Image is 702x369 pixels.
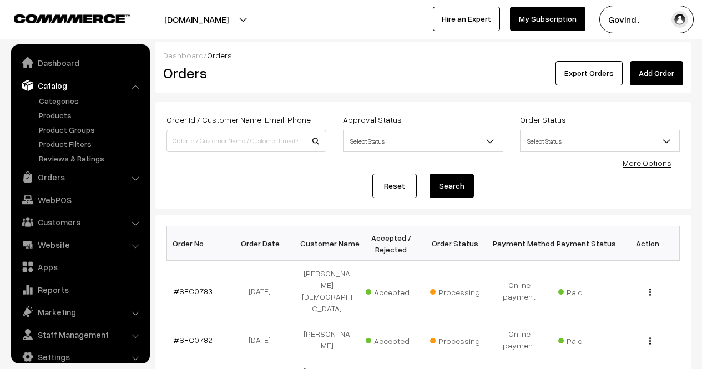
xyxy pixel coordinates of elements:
a: Customers [14,212,146,232]
span: Paid [558,284,614,298]
a: #SFC0782 [174,335,213,345]
a: Settings [14,347,146,367]
th: Action [615,226,680,261]
td: [DATE] [231,321,295,358]
h2: Orders [163,64,325,82]
a: COMMMERCE [14,11,111,24]
th: Order Status [423,226,488,261]
a: Categories [36,95,146,107]
span: Orders [207,50,232,60]
a: Add Order [630,61,683,85]
a: Product Groups [36,124,146,135]
td: Online payment [487,261,552,321]
input: Order Id / Customer Name / Customer Email / Customer Phone [166,130,326,152]
a: Product Filters [36,138,146,150]
span: Select Status [344,132,502,151]
span: Processing [430,332,486,347]
th: Order No [167,226,231,261]
td: [PERSON_NAME][DEMOGRAPHIC_DATA] [295,261,360,321]
button: Govind . [599,6,694,33]
a: Reset [372,174,417,198]
label: Order Id / Customer Name, Email, Phone [166,114,311,125]
span: Paid [558,332,614,347]
a: Reviews & Ratings [36,153,146,164]
a: Staff Management [14,325,146,345]
th: Customer Name [295,226,360,261]
th: Accepted / Rejected [359,226,423,261]
a: Reports [14,280,146,300]
a: Website [14,235,146,255]
th: Payment Method [487,226,552,261]
span: Accepted [366,332,421,347]
a: My Subscription [510,7,585,31]
a: #SFC0783 [174,286,213,296]
span: Select Status [343,130,503,152]
span: Select Status [520,130,680,152]
a: Products [36,109,146,121]
a: Apps [14,257,146,277]
img: user [671,11,688,28]
span: Accepted [366,284,421,298]
a: Dashboard [14,53,146,73]
a: Marketing [14,302,146,322]
a: Catalog [14,75,146,95]
a: Orders [14,167,146,187]
div: / [163,49,683,61]
img: COMMMERCE [14,14,130,23]
td: [DATE] [231,261,295,321]
th: Order Date [231,226,295,261]
a: More Options [623,158,671,168]
td: [PERSON_NAME] [295,321,360,358]
span: Processing [430,284,486,298]
img: Menu [649,337,651,345]
label: Order Status [520,114,566,125]
img: Menu [649,289,651,296]
button: Search [430,174,474,198]
label: Approval Status [343,114,402,125]
th: Payment Status [552,226,616,261]
a: Hire an Expert [433,7,500,31]
td: Online payment [487,321,552,358]
button: [DOMAIN_NAME] [125,6,267,33]
span: Select Status [521,132,679,151]
a: WebPOS [14,190,146,210]
a: Dashboard [163,50,204,60]
button: Export Orders [555,61,623,85]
